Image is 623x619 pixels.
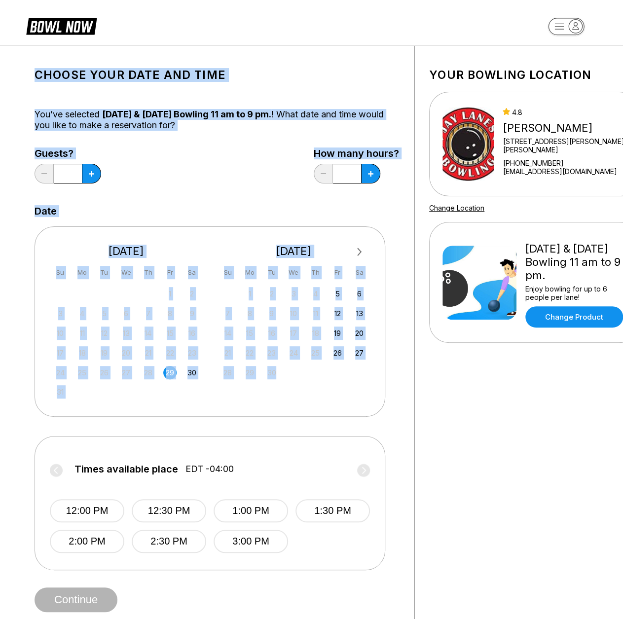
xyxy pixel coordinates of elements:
div: Not available Thursday, September 18th, 2025 [309,327,322,340]
div: Fr [163,266,177,279]
div: Not available Thursday, September 4th, 2025 [309,287,322,300]
div: Choose Saturday, September 6th, 2025 [353,287,366,300]
div: Not available Monday, August 11th, 2025 [75,327,89,340]
div: Not available Tuesday, August 12th, 2025 [98,327,111,340]
div: Not available Sunday, August 10th, 2025 [54,327,67,340]
div: Not available Wednesday, August 20th, 2025 [119,346,133,360]
div: Not available Monday, August 18th, 2025 [75,346,89,360]
div: Choose Friday, September 5th, 2025 [331,287,344,300]
label: How many hours? [314,148,399,159]
button: 1:00 PM [214,499,288,522]
div: Not available Thursday, August 28th, 2025 [142,366,155,379]
div: Not available Tuesday, August 5th, 2025 [98,307,111,320]
button: 2:30 PM [132,530,206,553]
button: 3:00 PM [214,530,288,553]
div: Not available Wednesday, September 24th, 2025 [287,346,300,360]
div: Choose Friday, September 19th, 2025 [331,327,344,340]
div: Th [309,266,322,279]
div: Not available Thursday, September 25th, 2025 [309,346,322,360]
div: Not available Friday, August 1st, 2025 [163,287,177,300]
div: Choose Friday, August 29th, 2025 [163,366,177,379]
div: Not available Tuesday, September 30th, 2025 [265,366,278,379]
div: Not available Monday, September 22nd, 2025 [243,346,257,360]
div: Not available Sunday, August 17th, 2025 [54,346,67,360]
div: Not available Monday, September 1st, 2025 [243,287,257,300]
a: Change Location [429,204,484,212]
div: Not available Monday, August 25th, 2025 [75,366,89,379]
div: Not available Tuesday, September 23rd, 2025 [265,346,278,360]
div: Not available Saturday, August 16th, 2025 [185,327,199,340]
div: Sa [185,266,199,279]
div: We [287,266,300,279]
div: month 2025-09 [220,286,368,379]
div: Tu [98,266,111,279]
label: Guests? [35,148,101,159]
div: Sa [353,266,366,279]
div: month 2025-08 [52,286,200,399]
div: Not available Saturday, August 23rd, 2025 [185,346,199,360]
div: Not available Thursday, August 21st, 2025 [142,346,155,360]
div: Not available Wednesday, September 10th, 2025 [287,307,300,320]
img: Jay Lanes [442,107,494,181]
div: Not available Tuesday, September 16th, 2025 [265,327,278,340]
div: Not available Saturday, August 9th, 2025 [185,307,199,320]
div: Su [54,266,67,279]
span: EDT -04:00 [185,464,234,474]
div: [DATE] [50,245,203,258]
div: Not available Monday, September 15th, 2025 [243,327,257,340]
div: Not available Monday, August 4th, 2025 [75,307,89,320]
img: Friday & Saturday Bowling 11 am to 9 pm. [442,246,516,320]
div: Th [142,266,155,279]
div: Tu [265,266,278,279]
div: Not available Friday, August 22nd, 2025 [163,346,177,360]
div: Choose Saturday, September 27th, 2025 [353,346,366,360]
div: Not available Wednesday, September 17th, 2025 [287,327,300,340]
button: Next Month [352,244,367,260]
div: Fr [331,266,344,279]
label: Date [35,206,57,217]
div: Not available Thursday, August 14th, 2025 [142,327,155,340]
div: Not available Sunday, September 21st, 2025 [221,346,234,360]
h1: Choose your Date and time [35,68,399,82]
div: Not available Sunday, August 31st, 2025 [54,385,67,399]
a: Change Product [525,306,623,328]
div: Not available Thursday, September 11th, 2025 [309,307,322,320]
div: Not available Thursday, August 7th, 2025 [142,307,155,320]
div: You’ve selected ! What date and time would you like to make a reservation for? [35,109,399,131]
div: Choose Saturday, August 30th, 2025 [185,366,199,379]
div: Not available Sunday, August 24th, 2025 [54,366,67,379]
div: Not available Tuesday, August 26th, 2025 [98,366,111,379]
div: Mo [243,266,257,279]
div: Choose Saturday, September 13th, 2025 [353,307,366,320]
div: Choose Saturday, September 20th, 2025 [353,327,366,340]
div: Not available Friday, August 15th, 2025 [163,327,177,340]
div: Choose Friday, September 26th, 2025 [331,346,344,360]
button: 12:00 PM [50,499,124,522]
div: Not available Wednesday, August 13th, 2025 [119,327,133,340]
div: Not available Wednesday, August 6th, 2025 [119,307,133,320]
div: Not available Wednesday, September 3rd, 2025 [287,287,300,300]
div: Su [221,266,234,279]
button: 12:30 PM [132,499,206,522]
span: [DATE] & [DATE] Bowling 11 am to 9 pm. [102,109,271,119]
div: Choose Friday, September 12th, 2025 [331,307,344,320]
div: Not available Wednesday, August 27th, 2025 [119,366,133,379]
div: Not available Monday, September 29th, 2025 [243,366,257,379]
span: Times available place [74,464,178,474]
button: 1:30 PM [295,499,370,522]
div: Not available Tuesday, August 19th, 2025 [98,346,111,360]
div: We [119,266,133,279]
div: Not available Saturday, August 2nd, 2025 [185,287,199,300]
button: 2:00 PM [50,530,124,553]
div: Not available Monday, September 8th, 2025 [243,307,257,320]
div: Not available Tuesday, September 9th, 2025 [265,307,278,320]
div: Not available Friday, August 8th, 2025 [163,307,177,320]
div: Not available Sunday, August 3rd, 2025 [54,307,67,320]
div: Not available Sunday, September 14th, 2025 [221,327,234,340]
div: Mo [75,266,89,279]
div: Not available Tuesday, September 2nd, 2025 [265,287,278,300]
div: Not available Sunday, September 28th, 2025 [221,366,234,379]
div: Not available Sunday, September 7th, 2025 [221,307,234,320]
div: [DATE] [218,245,370,258]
